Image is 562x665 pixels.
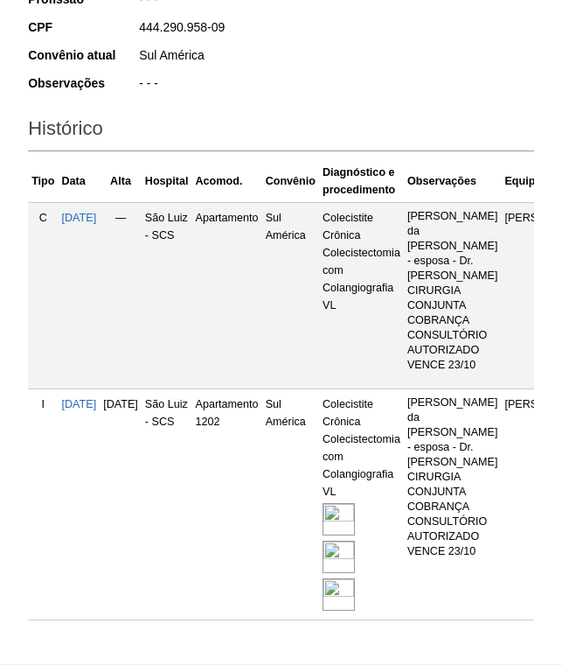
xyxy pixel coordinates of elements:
td: — [100,202,142,388]
div: Sul América [137,46,534,68]
td: Apartamento 1202 [192,389,262,620]
p: [PERSON_NAME] da [PERSON_NAME] - esposa - Dr. [PERSON_NAME] CIRURGIA CONJUNTA COBRANÇA CONSULTÓRI... [407,395,498,559]
div: I [31,395,54,413]
h2: Histórico [28,111,534,151]
th: Hospital [142,160,192,203]
div: 444.290.958-09 [137,18,534,40]
div: CPF [28,18,137,36]
span: [DATE] [103,398,138,410]
th: Convênio [262,160,319,203]
td: Colecistite Crônica Colecistectomia com Colangiografia VL [319,389,404,620]
div: C [31,209,54,227]
td: Sul América [262,202,319,388]
th: Data [59,160,101,203]
td: Colecistite Crônica Colecistectomia com Colangiografia VL [319,202,404,388]
a: [DATE] [62,398,97,410]
th: Acomod. [192,160,262,203]
td: São Luiz - SCS [142,202,192,388]
p: [PERSON_NAME] da [PERSON_NAME] - esposa - Dr. [PERSON_NAME] CIRURGIA CONJUNTA COBRANÇA CONSULTÓRI... [407,209,498,373]
td: São Luiz - SCS [142,389,192,620]
div: Convênio atual [28,46,137,64]
div: Observações [28,74,137,92]
th: Tipo [28,160,58,203]
div: - - - [137,74,534,96]
th: Diagnóstico e procedimento [319,160,404,203]
td: Apartamento [192,202,262,388]
th: Observações [404,160,502,203]
a: [DATE] [62,212,97,224]
th: Alta [100,160,142,203]
td: Sul América [262,389,319,620]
